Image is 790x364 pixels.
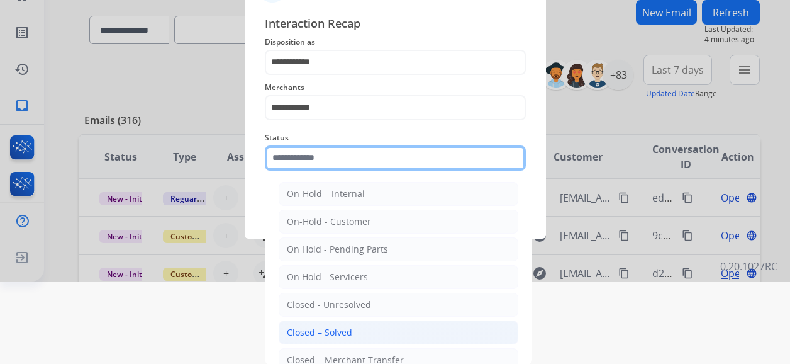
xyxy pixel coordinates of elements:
[720,259,777,274] p: 0.20.1027RC
[265,35,526,50] span: Disposition as
[287,188,365,200] div: On-Hold – Internal
[287,326,352,339] div: Closed – Solved
[287,271,368,283] div: On Hold - Servicers
[287,215,371,228] div: On-Hold - Customer
[265,130,526,145] span: Status
[265,80,526,95] span: Merchants
[265,14,526,35] span: Interaction Recap
[287,243,388,256] div: On Hold - Pending Parts
[287,299,371,311] div: Closed - Unresolved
